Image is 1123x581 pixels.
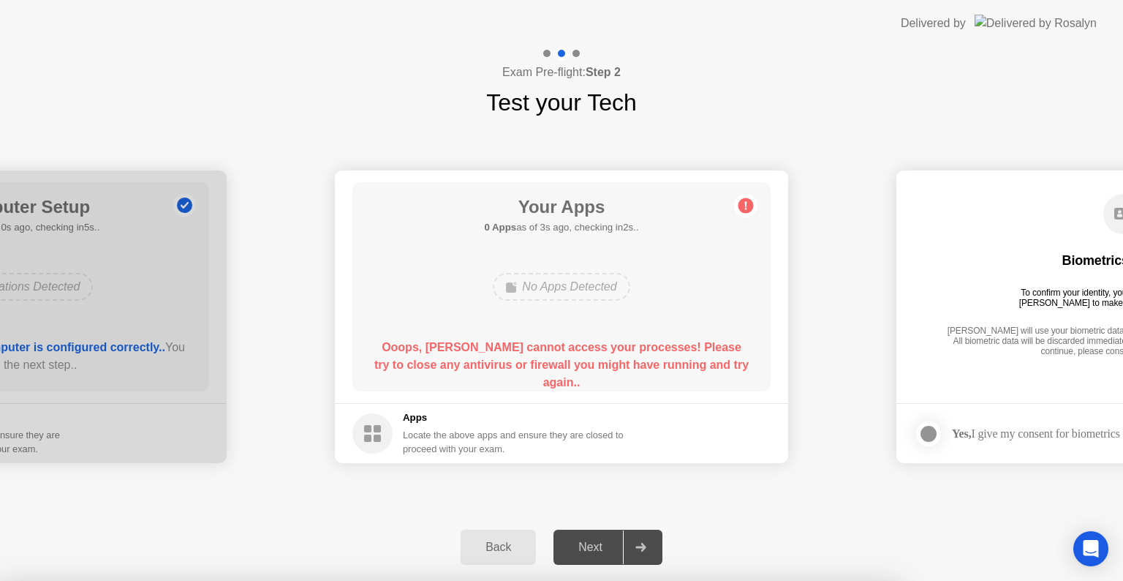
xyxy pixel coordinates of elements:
[486,85,637,120] h1: Test your Tech
[952,427,971,440] strong: Yes,
[1073,531,1108,566] div: Open Intercom Messenger
[403,428,624,456] div: Locate the above apps and ensure they are closed to proceed with your exam.
[403,411,624,425] h5: Apps
[374,341,749,389] b: Ooops, [PERSON_NAME] cannot access your processes! Please try to close any antivirus or firewall ...
[493,273,629,301] div: No Apps Detected
[901,15,966,32] div: Delivered by
[484,194,638,220] h1: Your Apps
[558,541,623,554] div: Next
[586,66,621,78] b: Step 2
[484,220,638,235] h5: as of 3s ago, checking in2s..
[502,64,621,81] h4: Exam Pre-flight:
[484,222,516,233] b: 0 Apps
[465,541,532,554] div: Back
[975,15,1097,31] img: Delivered by Rosalyn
